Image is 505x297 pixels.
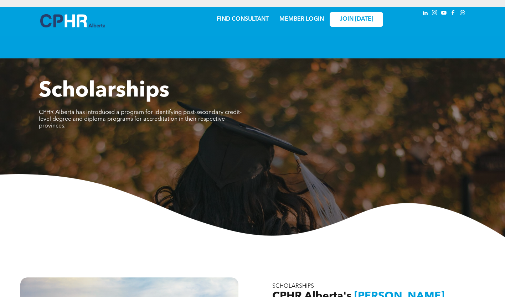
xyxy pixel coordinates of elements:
a: FIND CONSULTANT [217,16,269,22]
a: instagram [431,9,439,19]
a: facebook [449,9,457,19]
a: linkedin [422,9,429,19]
a: youtube [440,9,448,19]
a: JOIN [DATE] [330,12,383,27]
img: A blue and white logo for cp alberta [40,14,105,27]
a: Social network [459,9,467,19]
a: MEMBER LOGIN [279,16,324,22]
span: CPHR Alberta has introduced a program for identifying post-secondary credit-level degree and dipl... [39,110,242,129]
span: JOIN [DATE] [340,16,373,23]
span: Scholarships [39,80,169,102]
span: SCHOLARSHIPS [272,283,314,289]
